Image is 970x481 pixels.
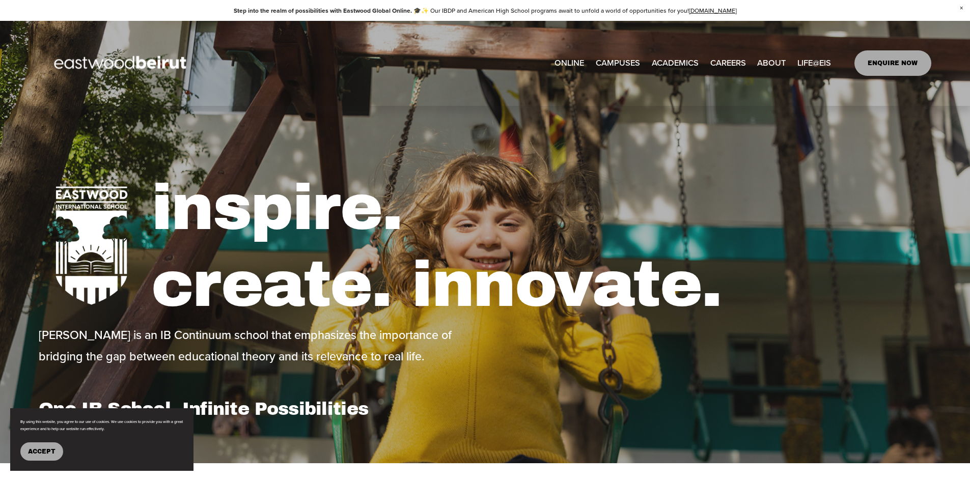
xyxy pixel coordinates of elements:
[596,55,640,71] span: CAMPUSES
[596,55,640,72] a: folder dropdown
[555,55,584,72] a: ONLINE
[652,55,699,71] span: ACADEMICS
[710,55,746,72] a: CAREERS
[28,448,56,455] span: Accept
[652,55,699,72] a: folder dropdown
[39,37,205,89] img: EastwoodIS Global Site
[20,418,183,432] p: By using this website, you agree to our use of cookies. We use cookies to provide you with a grea...
[151,169,931,324] h1: inspire. create. innovate.
[689,6,737,15] a: [DOMAIN_NAME]
[797,55,831,72] a: folder dropdown
[39,324,482,367] p: [PERSON_NAME] is an IB Continuum school that emphasizes the importance of bridging the gap betwee...
[20,442,63,461] button: Accept
[854,50,931,76] a: ENQUIRE NOW
[39,398,482,419] h1: One IB School, Infinite Possibilities
[757,55,786,71] span: ABOUT
[757,55,786,72] a: folder dropdown
[10,408,193,471] section: Cookie banner
[797,55,831,71] span: LIFE@EIS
